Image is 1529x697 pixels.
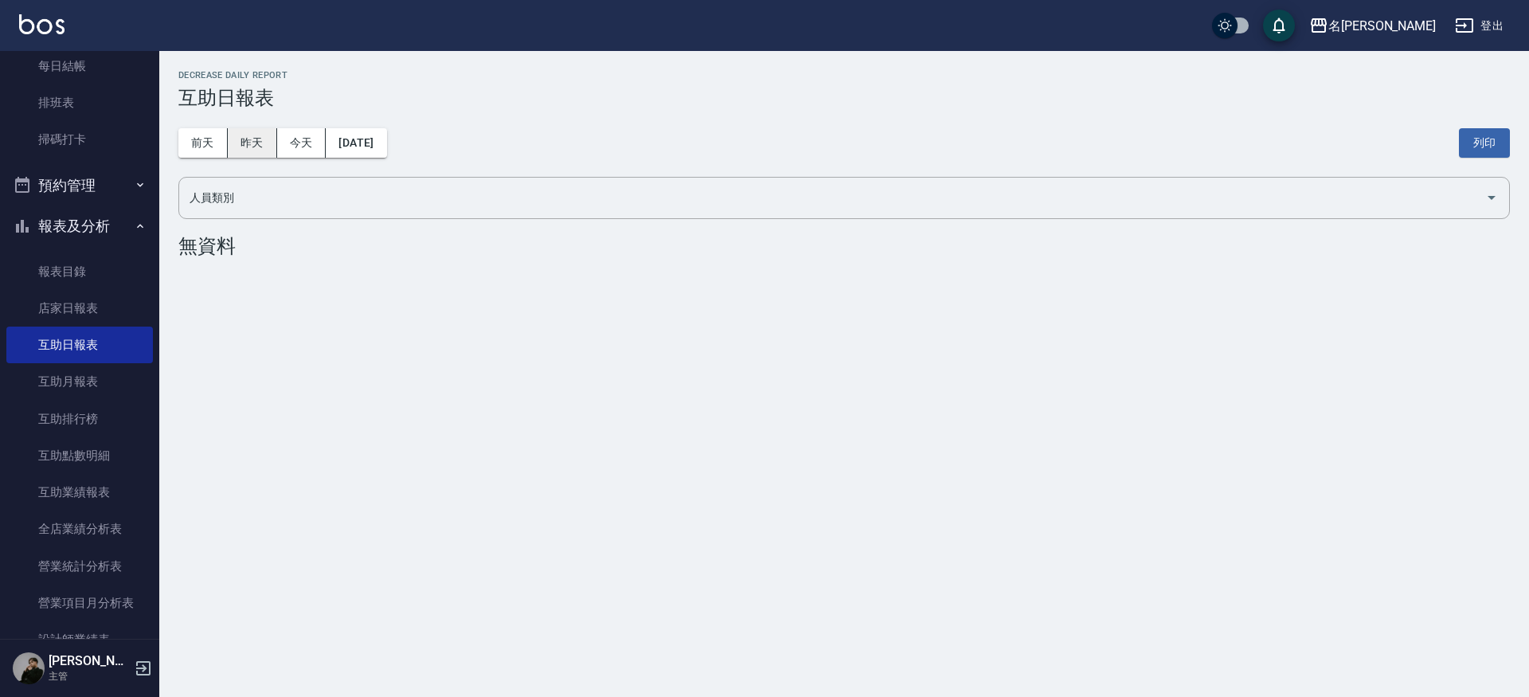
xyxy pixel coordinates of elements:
[1479,185,1504,210] button: Open
[1263,10,1295,41] button: save
[6,290,153,327] a: 店家日報表
[6,363,153,400] a: 互助月報表
[1328,16,1436,36] div: 名[PERSON_NAME]
[1459,128,1510,158] button: 列印
[6,401,153,437] a: 互助排行榜
[13,652,45,684] img: Person
[6,121,153,158] a: 掃碼打卡
[228,128,277,158] button: 昨天
[6,165,153,206] button: 預約管理
[6,548,153,585] a: 營業統計分析表
[49,653,130,669] h5: [PERSON_NAME]
[277,128,327,158] button: 今天
[6,327,153,363] a: 互助日報表
[326,128,386,158] button: [DATE]
[6,206,153,247] button: 報表及分析
[6,437,153,474] a: 互助點數明細
[178,87,1510,109] h3: 互助日報表
[1449,11,1510,41] button: 登出
[6,511,153,547] a: 全店業績分析表
[19,14,65,34] img: Logo
[49,669,130,683] p: 主管
[6,585,153,621] a: 營業項目月分析表
[178,235,1510,257] div: 無資料
[6,621,153,658] a: 設計師業績表
[178,128,228,158] button: 前天
[186,184,1479,212] input: 人員名稱
[178,70,1510,80] h2: Decrease Daily Report
[1303,10,1442,42] button: 名[PERSON_NAME]
[6,48,153,84] a: 每日結帳
[6,474,153,511] a: 互助業績報表
[6,84,153,121] a: 排班表
[6,253,153,290] a: 報表目錄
